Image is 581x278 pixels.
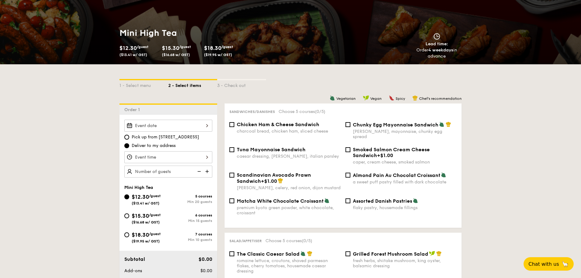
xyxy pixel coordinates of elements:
img: icon-chef-hat.a58ddaea.svg [436,251,442,256]
span: /guest [137,45,148,49]
span: /guest [149,232,161,236]
input: Tuna Mayonnaise Sandwichcaesar dressing, [PERSON_NAME], italian parsley [229,147,234,152]
span: Vegetarian [336,96,356,101]
div: 6 courses [168,213,212,217]
input: Almond Pain Au Chocolat Croissanta sweet puff pastry filled with dark chocolate [345,173,350,178]
img: icon-chef-hat.a58ddaea.svg [307,251,312,256]
input: Event time [124,151,212,163]
img: icon-vegan.f8ff3823.svg [363,95,369,101]
h1: Mini High Tea [119,28,288,39]
input: Scandinavian Avocado Prawn Sandwich+$1.00[PERSON_NAME], celery, red onion, dijon mustard [229,173,234,178]
div: Min 15 guests [168,219,212,223]
input: Number of guests [124,166,212,178]
span: ($16.68 w/ GST) [132,220,160,224]
img: icon-vegetarian.fe4039eb.svg [439,122,444,127]
input: $18.30/guest($19.95 w/ GST)7 coursesMin 10 guests [124,232,129,237]
span: $18.30 [132,231,149,238]
span: The Classic Caesar Salad [237,251,300,257]
div: 7 courses [168,232,212,236]
span: Tuna Mayonnaise Sandwich [237,147,305,152]
img: icon-vegetarian.fe4039eb.svg [441,172,446,178]
span: Smoked Salmon Cream Cheese Sandwich [353,147,430,158]
span: $12.30 [132,193,149,200]
div: fresh herbs, shiitake mushroom, king oyster, balsamic dressing [353,258,457,269]
input: $15.30/guest($16.68 w/ GST)6 coursesMin 15 guests [124,213,129,218]
div: [PERSON_NAME], celery, red onion, dijon mustard [237,185,341,190]
span: ($19.95 w/ GST) [204,53,232,57]
span: 🦙 [561,261,569,268]
span: Order 1 [124,107,142,112]
img: icon-add.58712e84.svg [203,166,212,177]
div: a sweet puff pastry filled with dark chocolate [353,179,457,185]
div: caper, cream cheese, smoked salmon [353,160,457,165]
span: Scandinavian Avocado Prawn Sandwich [237,172,311,184]
input: Grilled Forest Mushroom Saladfresh herbs, shiitake mushroom, king oyster, balsamic dressing [345,251,350,256]
input: Chicken Ham & Cheese Sandwichcharcoal bread, chicken ham, sliced cheese [229,122,234,127]
div: romaine lettuce, croutons, shaved parmesan flakes, cherry tomatoes, housemade caesar dressing [237,258,341,274]
span: ($13.41 w/ GST) [119,53,147,57]
span: /guest [221,45,233,49]
span: $15.30 [162,45,179,51]
div: Min 10 guests [168,238,212,242]
input: Event date [124,120,212,132]
input: Matcha White Chocolate Croissantpremium kyoto green powder, white chocolate, croissant [229,198,234,203]
img: icon-vegetarian.fe4039eb.svg [330,95,335,101]
img: icon-chef-hat.a58ddaea.svg [412,95,418,101]
span: Chef's recommendation [419,96,462,101]
div: premium kyoto green powder, white chocolate, croissant [237,205,341,216]
div: 5 courses [168,194,212,198]
img: icon-reduce.1d2dbef1.svg [194,166,203,177]
span: Chat with us [528,261,559,267]
span: ($13.41 w/ GST) [132,201,159,205]
div: 1 - Select menu [119,80,168,89]
div: 3 - Check out [217,80,266,89]
span: $18.30 [204,45,221,51]
button: Chat with us🦙 [524,257,574,271]
img: icon-chef-hat.a58ddaea.svg [278,178,283,183]
img: icon-vegetarian.fe4039eb.svg [300,251,306,256]
input: The Classic Caesar Saladromaine lettuce, croutons, shaved parmesan flakes, cherry tomatoes, house... [229,251,234,256]
span: Choose 5 courses [279,109,325,114]
span: Lead time: [426,41,448,47]
span: (0/5) [315,109,325,114]
span: Almond Pain Au Chocolat Croissant [353,172,440,178]
span: Pick up from [STREET_ADDRESS] [132,134,199,140]
span: Spicy [396,96,405,101]
span: Sandwiches/Danishes [229,110,275,114]
span: /guest [149,213,161,217]
span: +$1.00 [261,178,277,184]
div: Order in advance [409,47,464,59]
img: icon-chef-hat.a58ddaea.svg [446,122,451,127]
span: ($19.95 w/ GST) [132,239,160,243]
div: Min 20 guests [168,200,212,204]
span: $0.00 [199,256,212,262]
input: Smoked Salmon Cream Cheese Sandwich+$1.00caper, cream cheese, smoked salmon [345,147,350,152]
span: /guest [179,45,191,49]
img: icon-vegetarian.fe4039eb.svg [324,198,330,203]
div: charcoal bread, chicken ham, sliced cheese [237,129,341,134]
span: Deliver to my address [132,143,176,149]
div: caesar dressing, [PERSON_NAME], italian parsley [237,154,341,159]
div: flaky pastry, housemade fillings [353,205,457,210]
span: Choose 5 courses [265,238,312,243]
span: +$1.00 [377,152,393,158]
img: icon-vegan.f8ff3823.svg [429,251,435,256]
strong: 4 weekdays [428,47,453,53]
span: ($16.68 w/ GST) [162,53,190,57]
img: icon-spicy.37a8142b.svg [389,95,394,101]
span: $15.30 [132,212,149,219]
span: Vegan [370,96,382,101]
input: Deliver to my address [124,143,129,148]
input: Assorted Danish Pastriesflaky pastry, housemade fillings [345,198,350,203]
span: $12.30 [119,45,137,51]
span: /guest [149,194,161,198]
input: Pick up from [STREET_ADDRESS] [124,135,129,140]
input: Chunky Egg Mayonnaise Sandwich[PERSON_NAME], mayonnaise, chunky egg spread [345,122,350,127]
span: Grilled Forest Mushroom Salad [353,251,428,257]
span: Add-ons [124,268,142,273]
img: icon-vegetarian.fe4039eb.svg [413,198,418,203]
span: Assorted Danish Pastries [353,198,412,204]
span: Chicken Ham & Cheese Sandwich [237,122,319,127]
div: 2 - Select items [168,80,217,89]
span: Chunky Egg Mayonnaise Sandwich [353,122,438,128]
